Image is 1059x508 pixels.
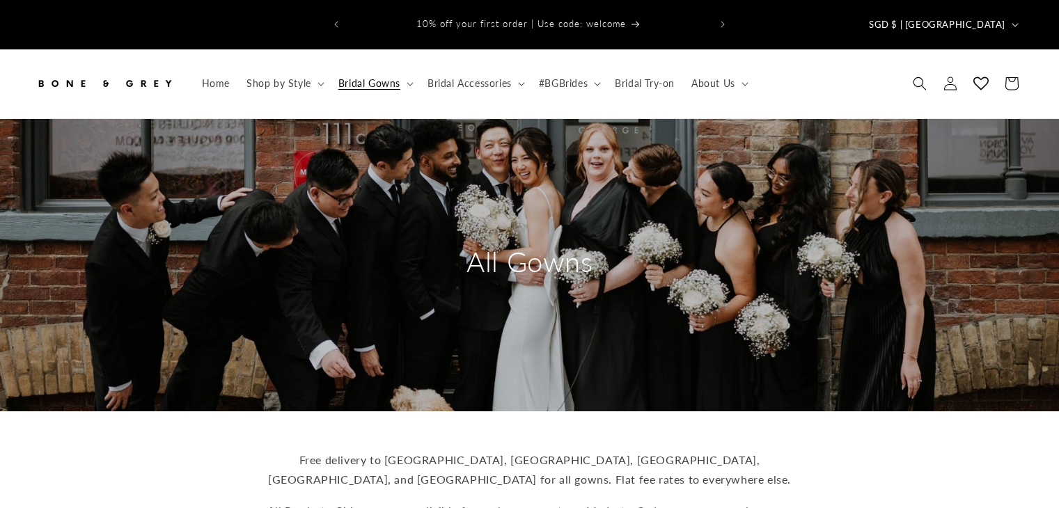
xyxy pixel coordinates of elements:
summary: About Us [683,69,754,98]
a: Bridal Try-on [606,69,683,98]
a: Bone and Grey Bridal [30,63,180,104]
summary: #BGBrides [531,69,606,98]
span: About Us [691,77,735,90]
span: SGD $ | [GEOGRAPHIC_DATA] [869,18,1005,32]
p: Free delivery to [GEOGRAPHIC_DATA], [GEOGRAPHIC_DATA], [GEOGRAPHIC_DATA], [GEOGRAPHIC_DATA], and ... [258,450,801,491]
img: Bone and Grey Bridal [35,68,174,99]
span: Home [202,77,230,90]
a: Home [194,69,238,98]
button: Previous announcement [321,11,352,38]
span: Bridal Try-on [615,77,675,90]
summary: Search [904,68,935,99]
span: 10% off your first order | Use code: welcome [416,18,626,29]
summary: Shop by Style [238,69,330,98]
span: Shop by Style [246,77,311,90]
span: Bridal Accessories [427,77,512,90]
h2: All Gowns [398,244,662,280]
button: SGD $ | [GEOGRAPHIC_DATA] [861,11,1024,38]
span: #BGBrides [539,77,588,90]
span: Bridal Gowns [338,77,400,90]
summary: Bridal Accessories [419,69,531,98]
button: Next announcement [707,11,738,38]
summary: Bridal Gowns [330,69,419,98]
